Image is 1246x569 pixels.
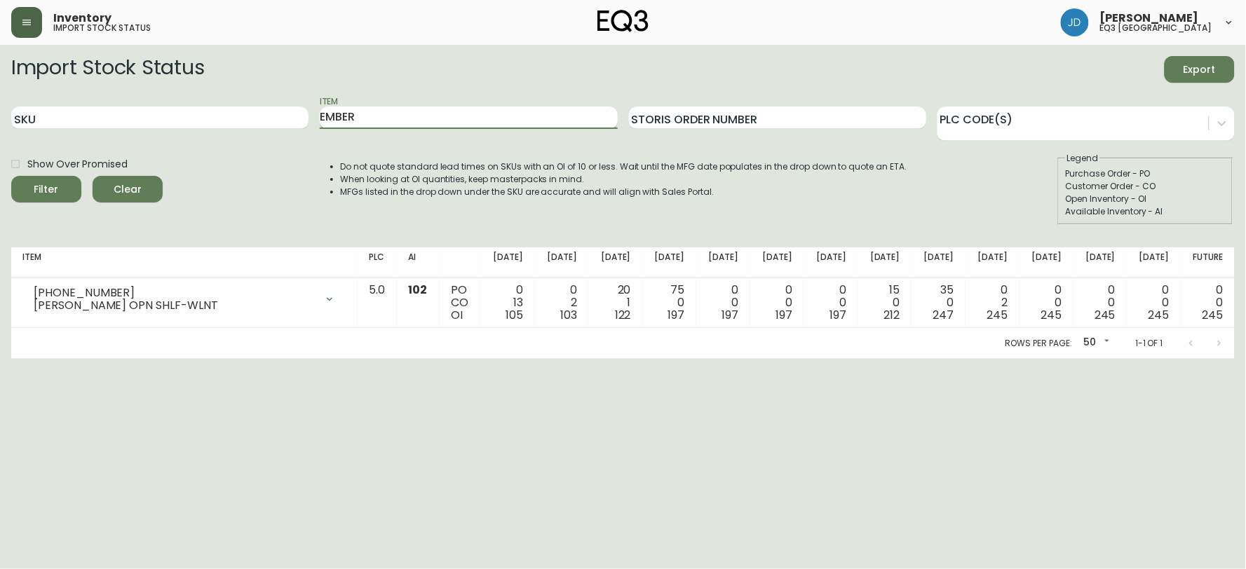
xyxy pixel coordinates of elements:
[1020,247,1074,278] th: [DATE]
[104,181,151,198] span: Clear
[815,284,846,322] div: 0 0
[642,247,696,278] th: [DATE]
[615,307,631,323] span: 122
[34,287,316,299] div: [PHONE_NUMBER]
[1192,284,1224,322] div: 0 0
[1066,205,1226,218] div: Available Inventory - AI
[1135,337,1163,350] p: 1-1 of 1
[668,307,685,323] span: 197
[53,13,111,24] span: Inventory
[776,307,792,323] span: 197
[358,247,397,278] th: PLC
[1095,307,1116,323] span: 245
[761,284,792,322] div: 0 0
[34,181,59,198] div: Filter
[11,56,204,83] h2: Import Stock Status
[27,157,128,172] span: Show Over Promised
[1031,284,1062,322] div: 0 0
[480,247,534,278] th: [DATE]
[1005,337,1072,350] p: Rows per page:
[869,284,900,322] div: 15 0
[1066,167,1226,180] div: Purchase Order - PO
[1127,247,1181,278] th: [DATE]
[22,284,346,315] div: [PHONE_NUMBER][PERSON_NAME] OPN SHLF-WLNT
[451,284,469,322] div: PO CO
[1149,307,1170,323] span: 245
[53,24,151,32] h5: import stock status
[506,307,523,323] span: 105
[654,284,685,322] div: 75 0
[1066,193,1226,205] div: Open Inventory - OI
[933,307,954,323] span: 247
[696,247,750,278] th: [DATE]
[534,247,588,278] th: [DATE]
[1165,56,1235,83] button: Export
[588,247,642,278] th: [DATE]
[1203,307,1224,323] span: 245
[1078,331,1113,355] div: 50
[1066,180,1226,193] div: Customer Order - CO
[804,247,858,278] th: [DATE]
[966,247,1020,278] th: [DATE]
[397,247,440,278] th: AI
[829,307,846,323] span: 197
[707,284,739,322] div: 0 0
[341,160,907,173] li: Do not quote standard lead times on SKUs with an OI of 10 or less. Wait until the MFG date popula...
[1066,152,1100,165] legend: Legend
[1181,247,1235,278] th: Future
[11,176,81,203] button: Filter
[358,278,397,328] td: 5.0
[1138,284,1170,322] div: 0 0
[1100,13,1199,24] span: [PERSON_NAME]
[600,284,631,322] div: 20 1
[597,10,649,32] img: logo
[858,247,912,278] th: [DATE]
[977,284,1008,322] div: 0 2
[93,176,163,203] button: Clear
[923,284,954,322] div: 35 0
[546,284,577,322] div: 0 2
[1176,61,1224,78] span: Export
[1100,24,1212,32] h5: eq3 [GEOGRAPHIC_DATA]
[722,307,739,323] span: 197
[750,247,804,278] th: [DATE]
[1084,284,1116,322] div: 0 0
[341,186,907,198] li: MFGs listed in the drop down under the SKU are accurate and will align with Sales Portal.
[341,173,907,186] li: When looking at OI quantities, keep masterpacks in mind.
[912,247,966,278] th: [DATE]
[1041,307,1062,323] span: 245
[987,307,1008,323] span: 245
[884,307,900,323] span: 212
[451,307,463,323] span: OI
[408,282,427,298] span: 102
[560,307,577,323] span: 103
[492,284,523,322] div: 0 13
[11,247,358,278] th: Item
[1061,8,1089,36] img: f07b9737c812aa98c752eabb4ed83364
[1073,247,1127,278] th: [DATE]
[34,299,316,312] div: [PERSON_NAME] OPN SHLF-WLNT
